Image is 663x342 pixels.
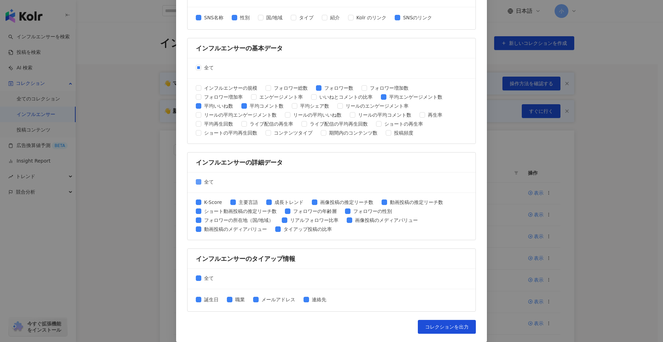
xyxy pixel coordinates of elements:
[263,14,285,21] span: 国/地域
[418,320,476,334] button: コレクションを出力
[387,198,446,206] span: 動画投稿の推定リーチ数
[271,129,315,137] span: コンテンツタイプ
[271,84,310,92] span: フォロワー総数
[236,198,261,206] span: 主要言語
[352,216,421,224] span: 画像投稿のメディアバリュー
[259,296,298,303] span: メールアドレス
[382,120,426,128] span: ショートの再生率
[367,84,411,92] span: フォロワー増加数
[196,158,467,167] div: インフルエンサーの詳細データ
[425,111,445,119] span: 再生率
[201,102,236,110] span: 平均いいね数
[201,93,246,101] span: フォロワー増加率
[343,102,411,110] span: リールのエンゲージメント率
[296,14,316,21] span: タイプ
[196,44,467,52] div: インフルエンサーの基本データ
[201,274,217,282] span: 全て
[327,14,343,21] span: 紹介
[232,296,248,303] span: 職業
[201,198,225,206] span: K-Score
[307,120,371,128] span: ライブ配信の平均再生回数
[400,14,435,21] span: SNSのリンク
[317,198,376,206] span: 画像投稿の推定リーチ数
[317,93,375,101] span: いいねとコメントの比率
[290,111,344,119] span: リールの平均いいね数
[281,225,335,233] span: タイアップ投稿の比率
[201,178,217,186] span: 全て
[247,120,296,128] span: ライブ配信の再生率
[201,225,270,233] span: 動画投稿のメディアバリュー
[287,216,341,224] span: リアルフォロワー比率
[425,324,469,330] span: コレクションを出力
[196,254,467,263] div: インフルエンサーのタイアップ情報
[391,129,416,137] span: 投稿頻度
[201,216,276,224] span: フォロワーの所在地（国/地域）
[354,14,389,21] span: Kolr のリンク
[257,93,306,101] span: エンゲージメント率
[297,102,332,110] span: 平均シェア数
[350,207,395,215] span: フォロワーの性別
[237,14,252,21] span: 性別
[201,14,226,21] span: SNS名称
[290,207,339,215] span: フォロワーの年齢層
[201,296,221,303] span: 誕生日
[201,64,217,71] span: 全て
[355,111,414,119] span: リールの平均コメント数
[309,296,329,303] span: 連絡先
[201,84,260,92] span: インフルエンサーの規模
[386,93,445,101] span: 平均エンゲージメント数
[201,207,279,215] span: ショート動画投稿の推定リーチ数
[321,84,356,92] span: フォロワー数
[326,129,380,137] span: 期間内のコンテンツ数
[201,120,236,128] span: 平均再生回数
[201,129,260,137] span: ショートの平均再生回数
[272,198,306,206] span: 成長トレンド
[247,102,286,110] span: 平均コメント数
[201,111,279,119] span: リールの平均エンゲージメント数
